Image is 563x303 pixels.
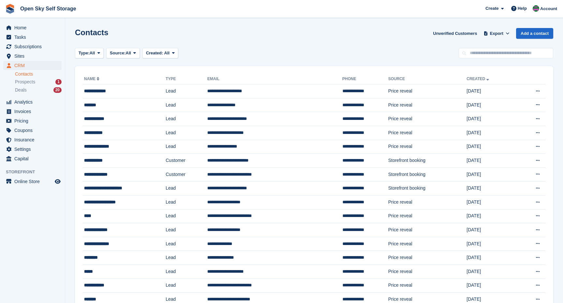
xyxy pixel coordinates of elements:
td: [DATE] [467,195,517,209]
span: Account [540,6,557,12]
a: menu [3,61,62,70]
td: [DATE] [467,126,517,140]
a: Add a contact [516,28,553,39]
th: Source [388,74,467,84]
button: Type: All [75,48,104,59]
a: Name [84,77,101,81]
span: Create [485,5,498,12]
td: Storefront booking [388,154,467,168]
td: Price reveal [388,195,467,209]
a: Deals 20 [15,87,62,94]
span: Type: [79,50,90,56]
td: [DATE] [467,251,517,265]
span: Help [518,5,527,12]
td: Customer [166,167,208,181]
span: Online Store [14,177,53,186]
td: Price reveal [388,84,467,98]
span: All [126,50,131,56]
span: Created: [146,50,163,55]
td: Lead [166,98,208,112]
td: [DATE] [467,209,517,223]
td: Lead [166,251,208,265]
td: [DATE] [467,279,517,293]
td: Lead [166,181,208,195]
td: [DATE] [467,167,517,181]
span: Source: [110,50,125,56]
td: Lead [166,265,208,279]
td: [DATE] [467,181,517,195]
img: stora-icon-8386f47178a22dfd0bd8f6a31ec36ba5ce8667c1dd55bd0f319d3a0aa187defe.svg [5,4,15,14]
td: Storefront booking [388,167,467,181]
span: CRM [14,61,53,70]
a: menu [3,145,62,154]
td: [DATE] [467,112,517,126]
td: Price reveal [388,223,467,237]
span: Analytics [14,97,53,107]
th: Type [166,74,208,84]
th: Phone [342,74,388,84]
td: [DATE] [467,154,517,168]
td: Lead [166,195,208,209]
td: Lead [166,112,208,126]
span: Settings [14,145,53,154]
td: Lead [166,140,208,154]
a: menu [3,23,62,32]
a: menu [3,154,62,163]
td: [DATE] [467,265,517,279]
td: Lead [166,209,208,223]
td: Price reveal [388,98,467,112]
a: menu [3,97,62,107]
span: Capital [14,154,53,163]
div: 20 [53,87,62,93]
a: Preview store [54,178,62,185]
span: Tasks [14,33,53,42]
div: 1 [55,79,62,85]
span: All [164,50,170,55]
td: Lead [166,223,208,237]
span: Export [490,30,503,37]
a: menu [3,135,62,144]
td: Lead [166,279,208,293]
span: Storefront [6,169,65,175]
h1: Contacts [75,28,108,37]
span: Coupons [14,126,53,135]
td: Price reveal [388,126,467,140]
td: Price reveal [388,112,467,126]
a: menu [3,42,62,51]
td: Price reveal [388,279,467,293]
a: menu [3,116,62,125]
span: Sites [14,51,53,61]
button: Source: All [106,48,140,59]
td: [DATE] [467,84,517,98]
a: menu [3,126,62,135]
a: menu [3,33,62,42]
a: menu [3,107,62,116]
td: Storefront booking [388,181,467,195]
td: Price reveal [388,265,467,279]
a: Unverified Customers [430,28,480,39]
a: Contacts [15,71,62,77]
img: Richard Baker [533,5,539,12]
td: [DATE] [467,98,517,112]
span: Deals [15,87,27,93]
a: Open Sky Self Storage [18,3,79,14]
td: Price reveal [388,140,467,154]
span: Subscriptions [14,42,53,51]
td: [DATE] [467,140,517,154]
button: Export [482,28,511,39]
td: [DATE] [467,237,517,251]
th: Email [207,74,342,84]
span: Prospects [15,79,35,85]
td: Lead [166,84,208,98]
a: Prospects 1 [15,79,62,85]
td: Price reveal [388,251,467,265]
td: Price reveal [388,209,467,223]
span: Invoices [14,107,53,116]
span: Home [14,23,53,32]
td: [DATE] [467,223,517,237]
span: All [90,50,95,56]
a: menu [3,177,62,186]
span: Pricing [14,116,53,125]
a: menu [3,51,62,61]
td: Lead [166,237,208,251]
